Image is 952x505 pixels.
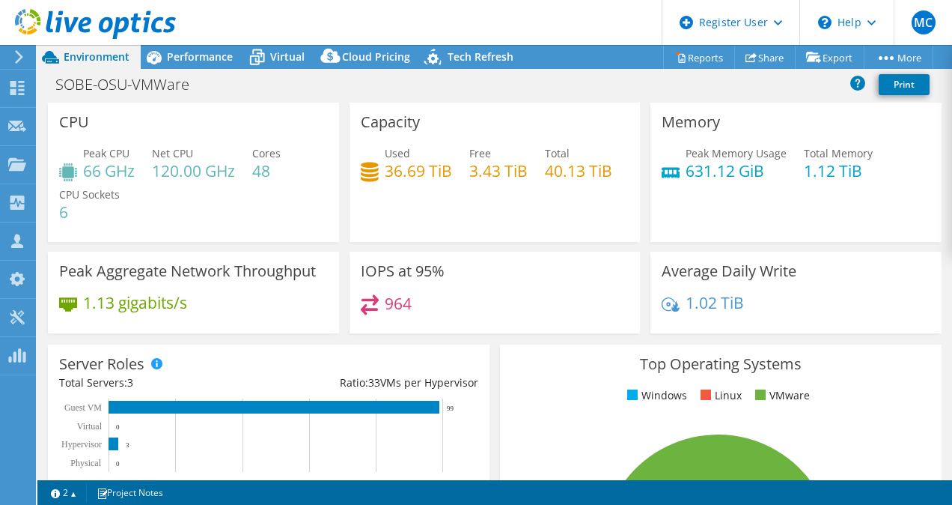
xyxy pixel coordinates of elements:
[59,375,269,391] div: Total Servers:
[368,375,380,390] span: 33
[864,46,933,69] a: More
[686,146,787,160] span: Peak Memory Usage
[83,163,135,179] h4: 66 GHz
[70,458,101,468] text: Physical
[116,460,120,468] text: 0
[545,146,570,160] span: Total
[662,263,796,279] h3: Average Daily Write
[795,46,864,69] a: Export
[152,146,193,160] span: Net CPU
[126,441,129,449] text: 3
[545,163,612,179] h4: 40.13 TiB
[448,49,513,64] span: Tech Refresh
[83,146,129,160] span: Peak CPU
[447,405,454,412] text: 99
[469,163,528,179] h4: 3.43 TiB
[77,421,103,432] text: Virtual
[385,146,410,160] span: Used
[734,46,796,69] a: Share
[59,356,144,372] h3: Server Roles
[59,114,89,130] h3: CPU
[83,294,187,311] h4: 1.13 gigabits/s
[64,49,129,64] span: Environment
[385,163,452,179] h4: 36.69 TiB
[469,146,491,160] span: Free
[127,375,133,390] span: 3
[252,163,281,179] h4: 48
[751,387,810,404] li: VMware
[167,49,233,64] span: Performance
[59,204,120,220] h4: 6
[818,16,832,29] svg: \n
[361,114,420,130] h3: Capacity
[269,375,478,391] div: Ratio: VMs per Hypervisor
[663,46,735,69] a: Reports
[385,295,412,312] h4: 964
[686,163,787,179] h4: 631.12 GiB
[59,187,120,202] span: CPU Sockets
[64,402,102,413] text: Guest VM
[511,356,930,372] h3: Top Operating Systems
[804,146,873,160] span: Total Memory
[252,146,281,160] span: Cores
[623,387,687,404] li: Windows
[86,483,174,502] a: Project Notes
[686,294,744,311] h4: 1.02 TiB
[59,263,316,279] h3: Peak Aggregate Network Throughput
[40,483,87,502] a: 2
[804,163,873,179] h4: 1.12 TiB
[361,263,445,279] h3: IOPS at 95%
[152,163,235,179] h4: 120.00 GHz
[49,76,213,93] h1: SOBE-OSU-VMWare
[662,114,720,130] h3: Memory
[342,49,410,64] span: Cloud Pricing
[61,439,102,450] text: Hypervisor
[697,387,742,404] li: Linux
[912,10,936,34] span: MC
[270,49,305,64] span: Virtual
[116,423,120,431] text: 0
[879,74,930,95] a: Print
